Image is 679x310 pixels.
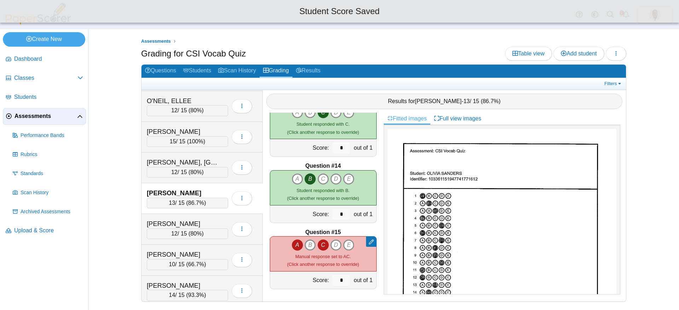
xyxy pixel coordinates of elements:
[330,239,342,251] i: D
[3,222,86,239] a: Upload & Score
[3,51,86,68] a: Dashboard
[170,138,176,144] span: 15
[430,113,485,125] a: Full view images
[343,173,354,185] i: E
[3,70,86,87] a: Classes
[304,173,316,185] i: B
[147,96,217,106] div: O'NEIL, ELLEE
[415,98,462,104] span: [PERSON_NAME]
[343,239,354,251] i: E
[561,50,597,56] span: Add student
[141,48,246,60] h1: Grading for CSI Vocab Quiz
[330,173,342,185] i: D
[171,169,178,175] span: 12
[10,184,86,201] a: Scan History
[553,47,604,61] a: Add student
[21,170,83,177] span: Standards
[318,239,329,251] i: C
[147,198,228,208] div: / 15 ( )
[180,65,215,78] a: Students
[3,32,85,46] a: Create New
[330,107,342,118] i: D
[292,107,303,118] i: A
[292,65,324,78] a: Results
[14,227,83,234] span: Upload & Score
[14,93,83,101] span: Students
[270,272,331,289] div: Score:
[287,254,359,267] small: (Click another response to override)
[189,138,203,144] span: 100%
[147,158,217,167] div: [PERSON_NAME], [GEOGRAPHIC_DATA]
[463,98,470,104] span: 13
[188,261,204,267] span: 66.7%
[141,65,180,78] a: Questions
[21,132,83,139] span: Performance Bands
[266,94,623,109] div: Results for - / 15 ( )
[304,239,316,251] i: B
[188,292,204,298] span: 93.3%
[287,121,359,135] small: (Click another response to override)
[147,127,217,136] div: [PERSON_NAME]
[141,38,171,44] span: Assessments
[3,89,86,106] a: Students
[343,107,354,118] i: E
[10,127,86,144] a: Performance Bands
[292,173,303,185] i: A
[147,259,228,270] div: / 15 ( )
[21,151,83,158] span: Rubrics
[10,203,86,220] a: Archived Assessments
[512,50,545,56] span: Table view
[14,55,83,63] span: Dashboard
[297,188,350,193] span: Student responded with B.
[215,65,260,78] a: Scan History
[352,205,376,223] div: out of 1
[14,74,77,82] span: Classes
[190,231,202,237] span: 80%
[14,112,77,120] span: Assessments
[260,65,292,78] a: Grading
[139,37,173,46] a: Assessments
[270,205,331,223] div: Score:
[352,139,376,156] div: out of 1
[21,189,83,196] span: Scan History
[169,292,175,298] span: 14
[147,281,217,290] div: [PERSON_NAME]
[147,189,217,198] div: [PERSON_NAME]
[171,231,178,237] span: 12
[147,290,228,300] div: / 15 ( )
[5,5,674,17] div: Student Score Saved
[147,250,217,259] div: [PERSON_NAME]
[21,208,83,215] span: Archived Assessments
[147,167,228,178] div: / 15 ( )
[270,139,331,156] div: Score:
[171,107,178,113] span: 12
[505,47,552,61] a: Table view
[169,261,175,267] span: 10
[3,19,74,25] a: PaperScorer
[147,219,217,228] div: [PERSON_NAME]
[603,80,624,87] a: Filters
[147,136,228,147] div: / 15 ( )
[318,173,329,185] i: C
[296,121,350,127] span: Student responded with C.
[169,200,175,206] span: 13
[305,228,341,236] b: Question #15
[305,162,341,170] b: Question #14
[147,228,228,239] div: / 15 ( )
[384,113,430,125] a: Fitted images
[190,169,202,175] span: 80%
[287,188,359,201] small: (Click another response to override)
[318,107,329,118] i: C
[10,146,86,163] a: Rubrics
[10,165,86,182] a: Standards
[483,98,499,104] span: 86.7%
[190,107,202,113] span: 80%
[188,200,204,206] span: 86.7%
[295,254,351,259] span: Manual response set to AC.
[147,105,228,116] div: / 15 ( )
[292,239,303,251] i: A
[304,107,316,118] i: B
[352,272,376,289] div: out of 1
[3,108,86,125] a: Assessments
